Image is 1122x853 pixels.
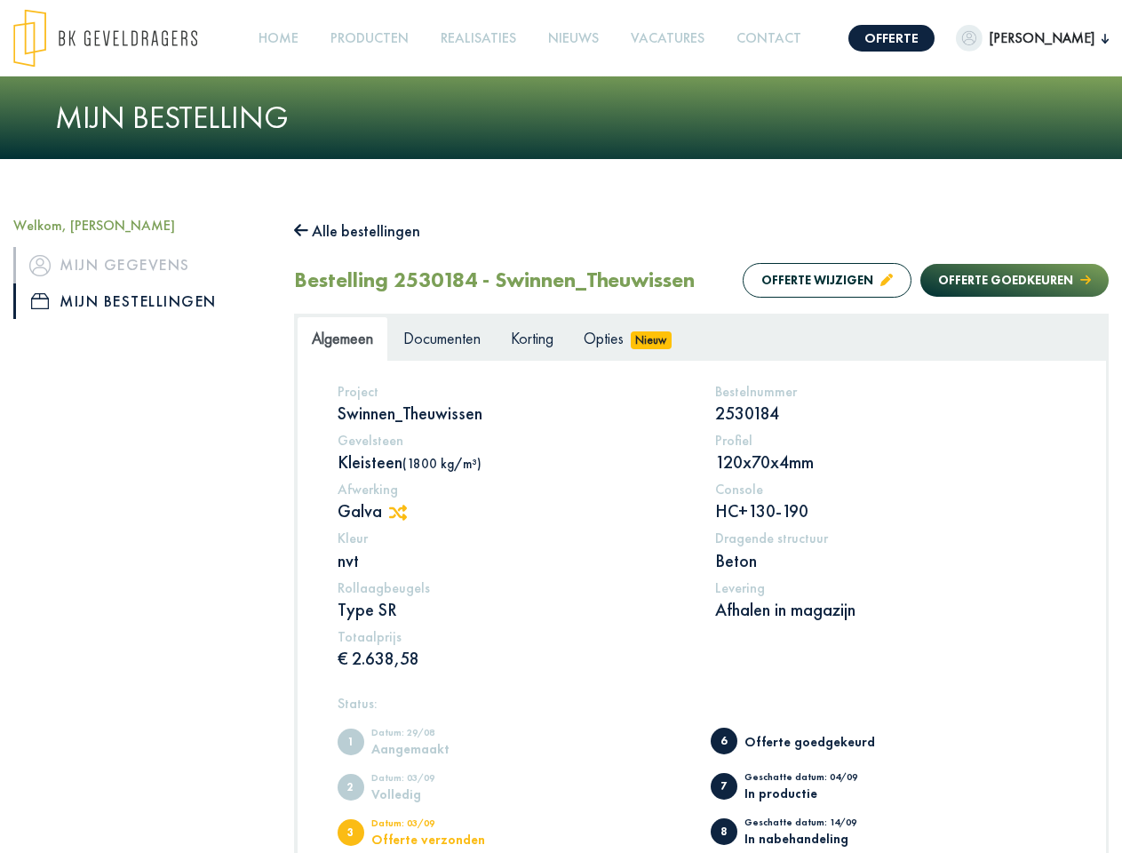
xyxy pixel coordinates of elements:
h5: Welkom, [PERSON_NAME] [13,217,267,234]
div: Geschatte datum: 04/09 [744,772,891,786]
a: Producten [323,19,416,59]
span: (1800 kg/m³) [402,455,481,472]
a: Home [251,19,306,59]
span: Offerte verzonden [338,819,364,846]
div: Volledig [371,787,518,801]
a: Vacatures [624,19,712,59]
span: Nieuw [631,331,672,349]
div: In productie [744,786,891,800]
p: Afhalen in magazijn [715,598,1066,621]
button: [PERSON_NAME] [956,25,1109,52]
h5: Dragende structuur [715,530,1066,546]
div: Offerte verzonden [371,833,518,846]
p: Beton [715,549,1066,572]
h5: Kleur [338,530,688,546]
img: icon [29,255,51,276]
p: Swinnen_Theuwissen [338,402,688,425]
p: HC+130-190 [715,499,1066,522]
span: Opties [584,328,624,348]
span: Aangemaakt [338,729,364,755]
div: Offerte goedgekeurd [744,735,891,748]
div: Datum: 03/09 [371,773,518,787]
h5: Status: [338,695,1066,712]
p: Type SR [338,598,688,621]
div: In nabehandeling [744,832,891,845]
a: Nieuws [541,19,606,59]
img: logo [13,9,197,68]
ul: Tabs [297,316,1106,360]
h5: Profiel [715,432,1066,449]
a: Contact [729,19,808,59]
p: Galva [338,499,688,522]
button: Alle bestellingen [294,217,420,245]
p: nvt [338,549,688,572]
span: Documenten [403,328,481,348]
h5: Totaalprijs [338,628,688,645]
span: Offerte goedgekeurd [711,728,737,754]
span: In nabehandeling [711,818,737,845]
div: Geschatte datum: 14/09 [744,817,891,832]
div: Datum: 03/09 [371,818,518,833]
h5: Rollaagbeugels [338,579,688,596]
h5: Bestelnummer [715,383,1066,400]
div: Aangemaakt [371,742,518,755]
p: 120x70x4mm [715,450,1066,474]
img: dummypic.png [956,25,983,52]
a: iconMijn bestellingen [13,283,267,319]
a: iconMijn gegevens [13,247,267,283]
div: Datum: 29/08 [371,728,518,742]
span: In productie [711,773,737,800]
span: Algemeen [312,328,373,348]
span: [PERSON_NAME] [983,28,1102,49]
h5: Levering [715,579,1066,596]
h2: Bestelling 2530184 - Swinnen_Theuwissen [294,267,695,293]
h5: Project [338,383,688,400]
button: Offerte wijzigen [743,263,911,298]
img: icon [31,293,49,309]
span: Korting [511,328,553,348]
p: € 2.638,58 [338,647,688,670]
h5: Gevelsteen [338,432,688,449]
h5: Console [715,481,1066,498]
span: Volledig [338,774,364,801]
p: Kleisteen [338,450,688,474]
h5: Afwerking [338,481,688,498]
a: Offerte [848,25,935,52]
p: 2530184 [715,402,1066,425]
h1: Mijn bestelling [55,99,1068,137]
a: Realisaties [434,19,523,59]
button: Offerte goedkeuren [920,264,1109,297]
